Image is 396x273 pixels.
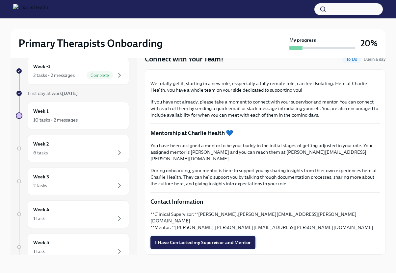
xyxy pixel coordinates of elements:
strong: My progress [289,37,316,43]
p: Contact Information [150,198,380,206]
h2: Primary Therapists Onboarding [18,37,163,50]
a: Week 26 tasks [16,135,129,162]
a: Week 110 tasks • 2 messages [16,102,129,129]
p: You have been assigned a mentor to be your buddy in the initial stages of getting adjusted in you... [150,142,380,162]
button: I Have Contacted my Supervisor and Mentor [150,236,255,249]
a: First day at work[DATE] [16,90,129,97]
h6: Week 4 [33,206,49,213]
div: 1 task [33,215,45,222]
a: Week 41 task [16,200,129,228]
p: **Clinical Supervisor:**[PERSON_NAME],[PERSON_NAME][EMAIL_ADDRESS][PERSON_NAME][DOMAIN_NAME] **Me... [150,211,380,231]
p: If you have not already, please take a moment to connect with your supervisor and mentor. You can... [150,99,380,118]
h6: Week 1 [33,107,49,115]
div: 10 tasks • 2 messages [33,117,78,123]
p: Mentorship at Charlie Health 💙 [150,129,380,137]
h6: Week 2 [33,140,49,148]
div: 2 tasks • 2 messages [33,72,75,79]
span: First day at work [28,90,78,96]
img: CharlieHealth [13,4,48,14]
span: I Have Contacted my Supervisor and Mentor [155,239,251,246]
div: 1 task [33,248,45,255]
span: August 15th, 2025 09:00 [364,56,385,62]
a: Week -12 tasks • 2 messagesComplete [16,57,129,85]
p: During onboarding, your mentor is here to support you by sharing insights from thier own experien... [150,167,380,187]
h4: Connect with Your Team! [145,54,224,64]
h3: 20% [360,37,378,49]
h6: Week 5 [33,239,49,246]
span: Due [364,57,385,62]
a: Week 32 tasks [16,168,129,195]
span: To Do [342,57,361,62]
div: 2 tasks [33,182,47,189]
a: Week 51 task [16,233,129,261]
h6: Week -1 [33,63,50,70]
span: Complete [87,73,113,78]
strong: in a day [371,57,385,62]
strong: [DATE] [62,90,78,96]
div: 6 tasks [33,149,48,156]
h6: Week 3 [33,173,49,180]
p: We totally get it, starting in a new role, esspecially a fully remote role, can feel Isolating. H... [150,80,380,93]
